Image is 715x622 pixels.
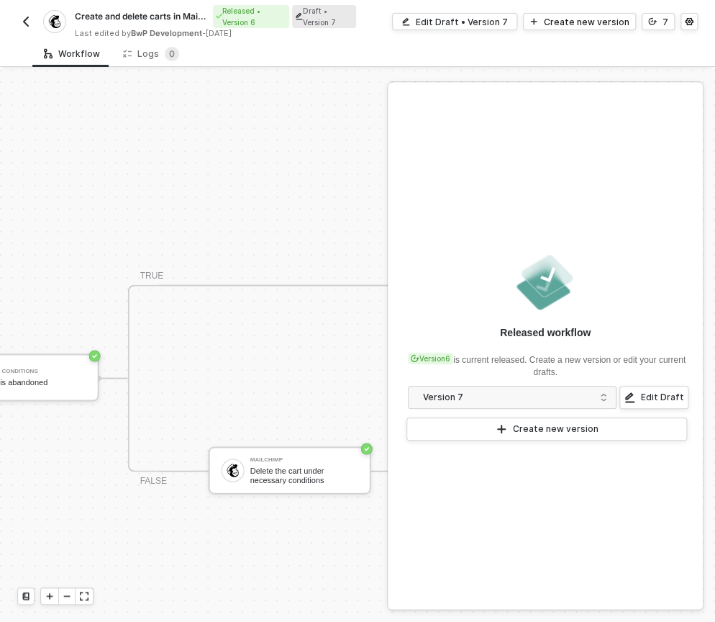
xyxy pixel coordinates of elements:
button: Create new version [523,13,636,30]
span: icon-edit [401,17,410,26]
button: Edit Draft [619,386,688,409]
div: Mailchimp [250,456,358,462]
div: Create new version [513,423,598,435]
button: Edit Draft • Version 7 [392,13,517,30]
span: icon-edit [295,12,303,20]
div: Edit Draft • Version 7 [416,16,508,28]
span: icon-versioning [648,17,657,26]
span: icon-edit [624,392,635,403]
div: is current released. Create a new version or edit your current drafts. [405,346,686,379]
span: icon-success-page [361,443,373,454]
div: Released • Version 6 [213,5,289,28]
span: BwP Development [131,28,202,38]
span: icon-success-page [89,350,101,361]
div: Create new version [544,16,629,28]
span: icon-play [529,17,538,26]
div: 7 [662,16,668,28]
div: TRUE [140,269,164,282]
span: icon-play [45,592,54,600]
div: Released workflow [500,325,591,340]
img: icon [227,464,240,477]
span: Create and delete carts in Mailchimp [75,10,207,22]
span: icon-expand [80,592,88,600]
div: Edit Draft [641,392,684,403]
span: icon-settings [685,17,693,26]
span: icon-versioning [411,354,419,363]
sup: 0 [165,47,179,61]
span: icon-play [496,423,507,435]
img: released.png [514,251,577,314]
img: back [20,16,32,27]
img: integration-icon [48,15,60,28]
button: Create new version [406,418,687,441]
div: Version 7 [423,389,592,405]
div: FALSE [140,474,167,487]
div: Workflow [44,48,100,60]
div: Draft • Version 7 [292,5,356,28]
div: Delete the cart under necessary conditions [250,466,358,484]
span: icon-minus [63,592,71,600]
button: back [17,13,35,30]
div: Last edited by - [DATE] [75,28,356,39]
div: Logs [123,47,179,61]
div: Version 6 [408,353,453,364]
button: 7 [642,13,675,30]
